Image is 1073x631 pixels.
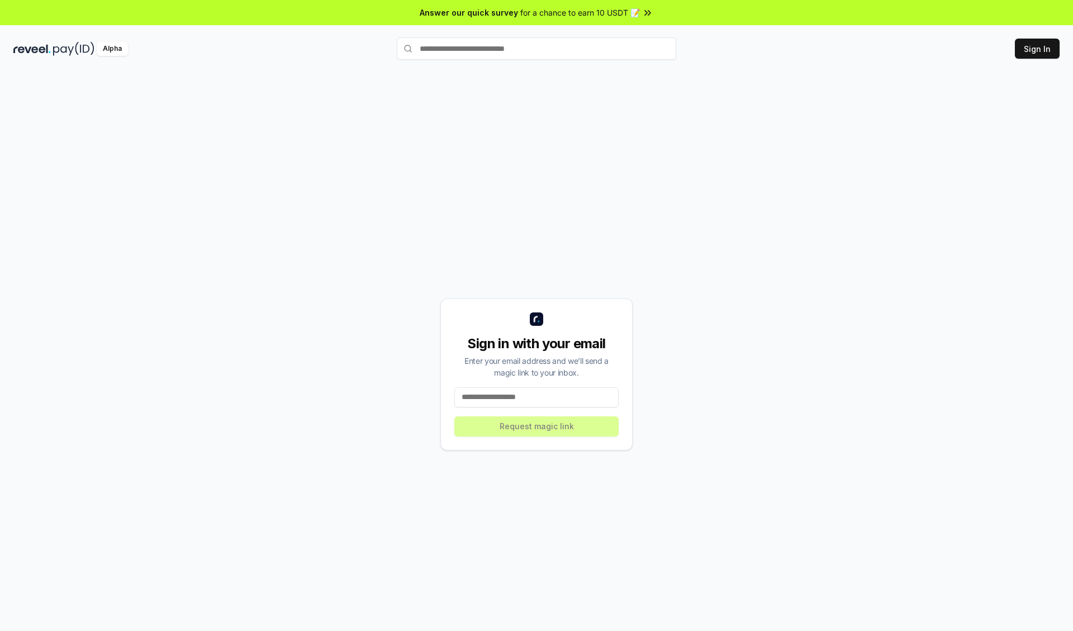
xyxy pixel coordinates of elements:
span: for a chance to earn 10 USDT 📝 [520,7,640,18]
div: Alpha [97,42,128,56]
img: reveel_dark [13,42,51,56]
img: logo_small [530,312,543,326]
img: pay_id [53,42,94,56]
button: Sign In [1015,39,1060,59]
div: Sign in with your email [454,335,619,353]
div: Enter your email address and we’ll send a magic link to your inbox. [454,355,619,378]
span: Answer our quick survey [420,7,518,18]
